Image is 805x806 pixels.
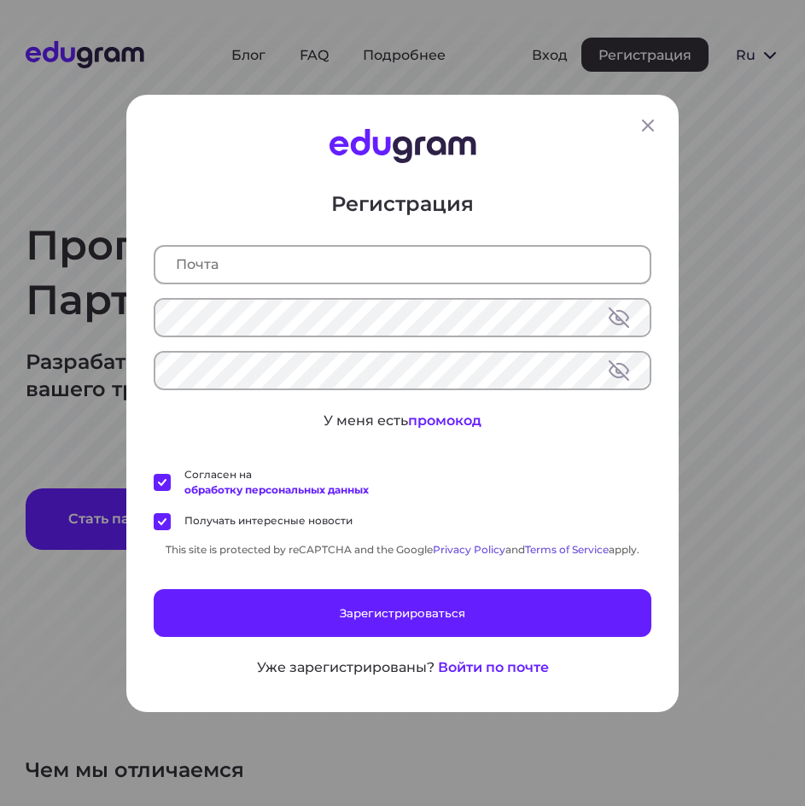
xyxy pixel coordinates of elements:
[154,410,651,430] p: У меня есть
[525,542,609,555] a: Terms of Service
[184,482,369,495] a: обработку персональных данных
[154,588,651,636] button: Зарегистрироваться
[257,657,435,677] p: Уже зарегистрированы?
[330,129,476,163] img: Edugram Logo
[155,246,650,282] input: Почта
[154,512,353,529] label: Получать интересные новости
[154,542,651,555] div: This site is protected by reCAPTCHA and the Google and apply.
[408,412,481,428] span: промокод
[154,190,651,217] p: Регистрация
[154,466,369,497] label: Согласен на
[438,657,549,677] button: Войти по почте
[433,542,505,555] a: Privacy Policy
